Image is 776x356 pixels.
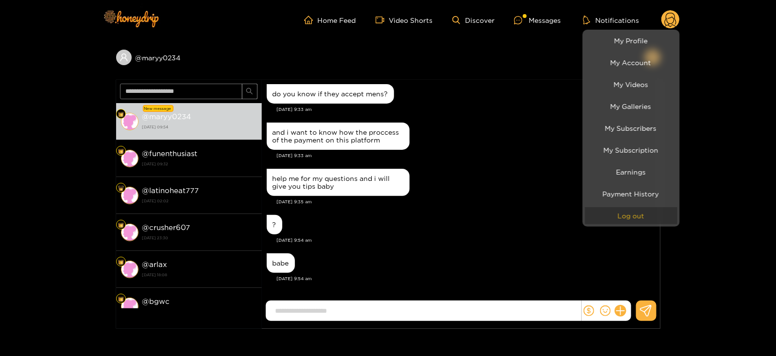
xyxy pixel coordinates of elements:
[585,185,677,202] a: Payment History
[585,142,677,159] a: My Subscription
[585,163,677,180] a: Earnings
[585,76,677,93] a: My Videos
[585,54,677,71] a: My Account
[585,120,677,137] a: My Subscribers
[585,32,677,49] a: My Profile
[585,98,677,115] a: My Galleries
[585,207,677,224] button: Log out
